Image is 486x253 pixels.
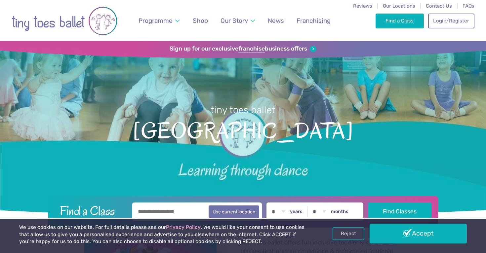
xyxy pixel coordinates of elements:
a: Our Locations [383,3,415,9]
a: Reject [333,227,364,240]
a: Contact Us [426,3,452,9]
a: News [264,13,287,28]
span: [GEOGRAPHIC_DATA] [12,117,474,143]
a: Our Story [218,13,258,28]
span: Programme [139,17,173,24]
a: Franchising [294,13,334,28]
a: Sign up for our exclusivefranchisebusiness offers [170,45,316,53]
img: tiny toes ballet [12,4,117,38]
p: We use cookies on our website. For full details please see our . We would like your consent to us... [19,224,310,245]
span: Franchising [297,17,331,24]
button: Find Classes [368,202,432,221]
h2: Find a Class [55,202,128,219]
label: years [290,209,303,215]
a: Accept [370,224,467,243]
a: Shop [190,13,211,28]
small: tiny toes ballet [211,104,275,116]
span: Shop [193,17,208,24]
span: Our Story [221,17,248,24]
label: months [331,209,348,215]
a: Login/Register [428,14,474,28]
a: Find a Class [376,14,424,28]
a: FAQs [463,3,474,9]
button: Use current location [209,205,259,218]
a: Programme [136,13,183,28]
a: Privacy Policy [166,224,201,230]
strong: franchise [238,45,265,53]
a: Reviews [353,3,372,9]
span: News [268,17,284,24]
